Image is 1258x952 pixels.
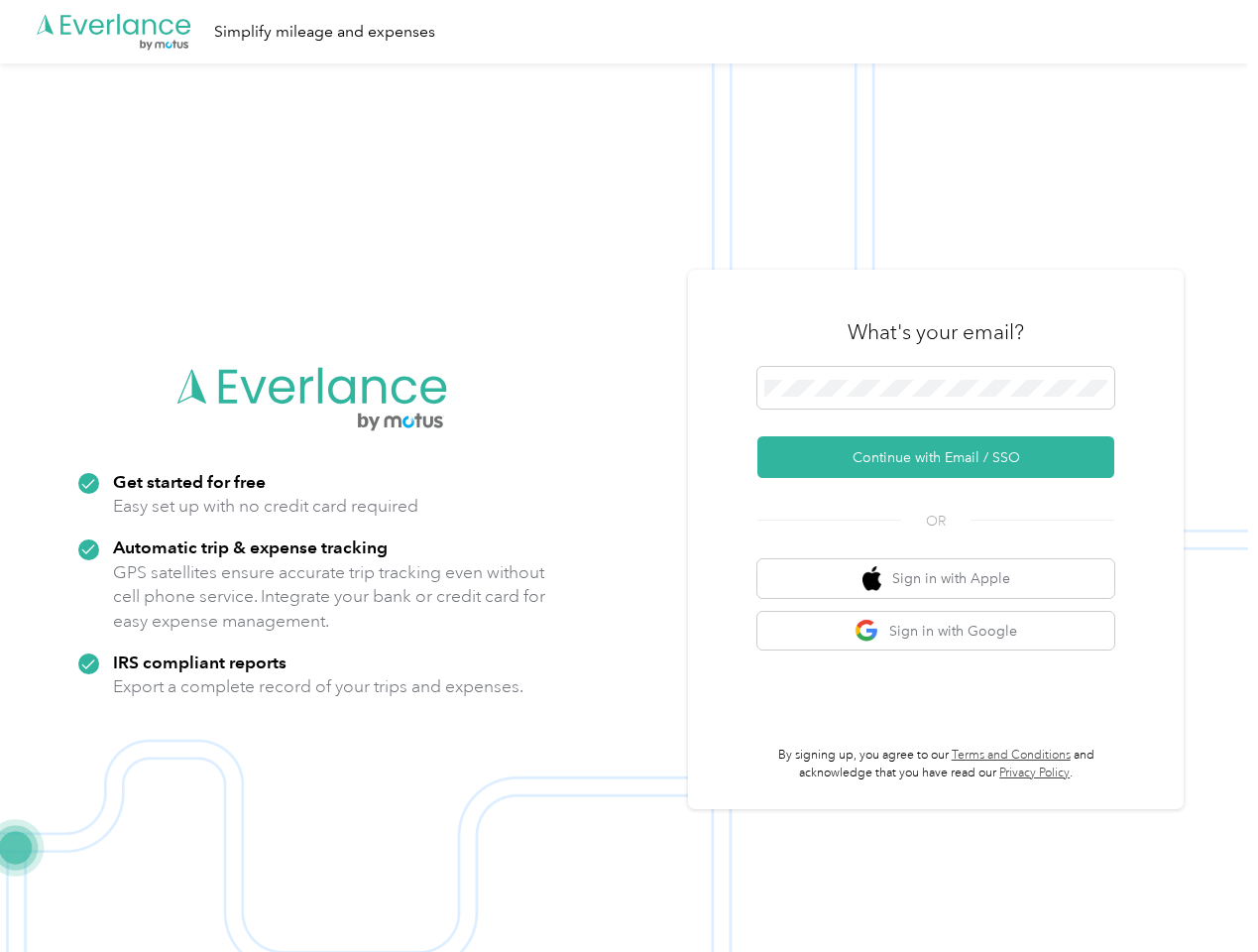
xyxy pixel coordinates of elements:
strong: Automatic trip & expense tracking [113,536,388,557]
strong: Get started for free [113,471,266,492]
button: apple logoSign in with Apple [757,559,1114,598]
p: Export a complete record of your trips and expenses. [113,674,523,699]
p: Easy set up with no credit card required [113,494,418,519]
strong: IRS compliant reports [113,652,286,672]
h3: What's your email? [848,318,1024,346]
p: GPS satellites ensure accurate trip tracking even without cell phone service. Integrate your bank... [113,560,546,634]
p: By signing up, you agree to our and acknowledge that you have read our . [757,747,1114,781]
button: google logoSign in with Google [757,612,1114,651]
a: Privacy Policy [999,766,1070,780]
a: Terms and Conditions [952,748,1071,763]
img: apple logo [862,566,882,591]
button: Continue with Email / SSO [757,436,1114,478]
img: google logo [855,619,879,644]
span: OR [901,511,971,532]
div: Simplify mileage and expenses [214,20,435,45]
